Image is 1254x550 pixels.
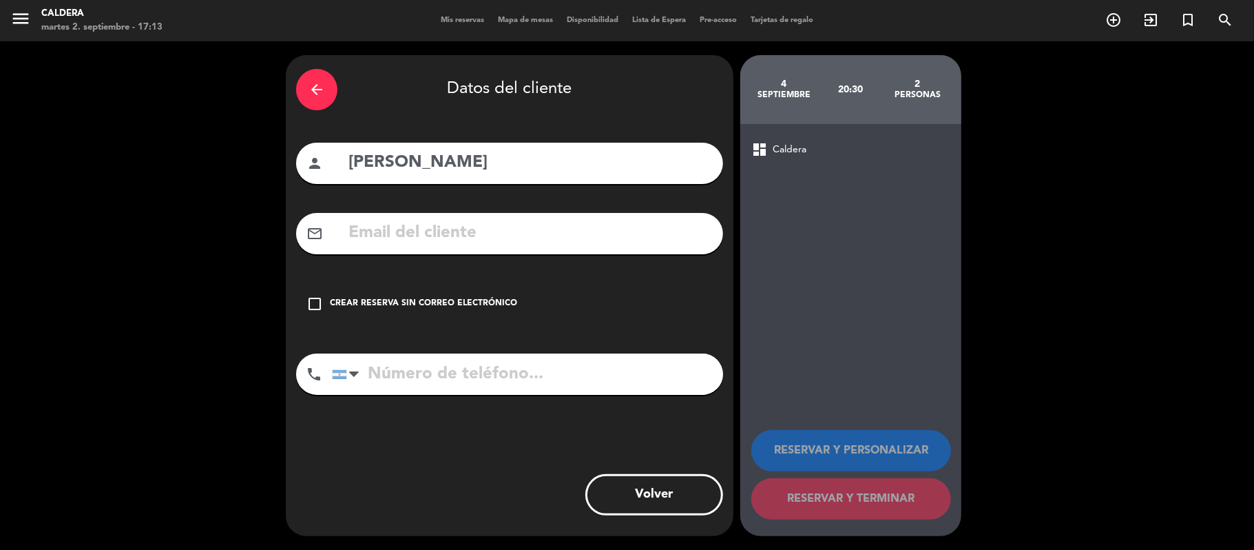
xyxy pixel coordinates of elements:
[330,297,517,311] div: Crear reserva sin correo electrónico
[434,17,491,24] span: Mis reservas
[491,17,560,24] span: Mapa de mesas
[751,141,768,158] span: dashboard
[41,7,163,21] div: Caldera
[1217,12,1233,28] i: search
[332,354,723,395] input: Número de teléfono...
[296,65,723,114] div: Datos del cliente
[306,225,323,242] i: mail_outline
[625,17,693,24] span: Lista de Espera
[41,21,163,34] div: martes 2. septiembre - 17:13
[751,430,951,471] button: RESERVAR Y PERSONALIZAR
[884,90,951,101] div: personas
[309,81,325,98] i: arrow_back
[773,142,806,158] span: Caldera
[1105,12,1122,28] i: add_circle_outline
[1142,12,1159,28] i: exit_to_app
[817,65,884,114] div: 20:30
[884,79,951,90] div: 2
[347,219,713,247] input: Email del cliente
[693,17,744,24] span: Pre-acceso
[306,366,322,383] i: phone
[306,155,323,172] i: person
[333,354,364,394] div: Argentina: +54
[306,296,323,312] i: check_box_outline_blank
[10,8,31,34] button: menu
[560,17,625,24] span: Disponibilidad
[10,8,31,29] i: menu
[585,474,723,516] button: Volver
[751,90,817,101] div: septiembre
[751,478,951,520] button: RESERVAR Y TERMINAR
[744,17,820,24] span: Tarjetas de regalo
[751,79,817,90] div: 4
[1180,12,1196,28] i: turned_in_not
[347,149,713,177] input: Nombre del cliente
